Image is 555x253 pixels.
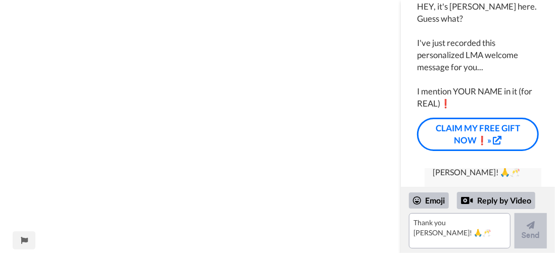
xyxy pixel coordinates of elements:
div: Reply by Video [457,192,535,209]
div: HEY, it's [PERSON_NAME] here. Guess what? I've just recorded this personalized LMA welcome messag... [417,1,539,110]
div: Reply by Video [461,194,473,207]
div: Emoji [409,192,449,209]
button: Send [515,213,547,248]
a: CLAIM MY FREE GIFT NOW❗» [417,118,539,151]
